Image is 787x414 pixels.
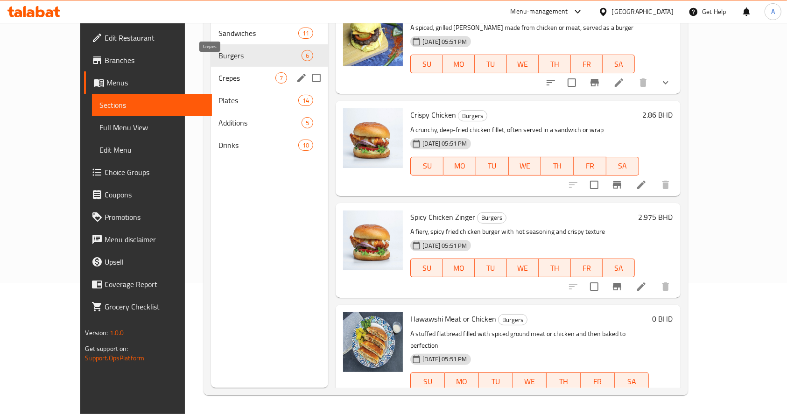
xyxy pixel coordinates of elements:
[419,37,471,46] span: [DATE] 05:51 PM
[511,57,535,71] span: WE
[540,71,562,94] button: sort-choices
[92,139,212,161] a: Edit Menu
[410,372,445,391] button: SU
[478,261,503,275] span: TU
[541,157,574,175] button: TH
[419,139,471,148] span: [DATE] 05:51 PM
[105,55,204,66] span: Branches
[476,157,509,175] button: TU
[511,6,568,17] div: Menu-management
[636,179,647,190] a: Edit menu item
[498,314,527,325] div: Burgers
[84,251,212,273] a: Upsell
[84,161,212,183] a: Choice Groups
[606,157,639,175] button: SA
[84,49,212,71] a: Branches
[443,55,475,73] button: MO
[105,279,204,290] span: Coverage Report
[218,72,275,84] span: Crepes
[211,112,328,134] div: Additions5
[84,295,212,318] a: Grocery Checklist
[480,159,505,173] span: TU
[483,375,509,388] span: TU
[302,51,313,60] span: 6
[443,157,476,175] button: MO
[84,273,212,295] a: Coverage Report
[105,211,204,223] span: Promotions
[571,55,603,73] button: FR
[654,275,677,298] button: delete
[92,116,212,139] a: Full Menu View
[547,372,581,391] button: TH
[575,261,599,275] span: FR
[105,32,204,43] span: Edit Restaurant
[571,259,603,277] button: FR
[610,159,635,173] span: SA
[447,159,472,173] span: MO
[613,77,625,88] a: Edit menu item
[542,261,567,275] span: TH
[615,372,649,391] button: SA
[84,71,212,94] a: Menus
[575,57,599,71] span: FR
[458,110,487,121] div: Burgers
[302,119,313,127] span: 5
[511,261,535,275] span: WE
[475,55,506,73] button: TU
[105,167,204,178] span: Choice Groups
[410,124,639,136] p: A crunchy, deep-fried chicken fillet, often served in a sandwich or wrap
[218,50,302,61] span: Burgers
[415,261,439,275] span: SU
[479,372,513,391] button: TU
[299,29,313,38] span: 11
[410,210,475,224] span: Spicy Chicken Zinger
[110,327,124,339] span: 1.0.0
[606,275,628,298] button: Branch-specific-item
[410,259,443,277] button: SU
[302,50,313,61] div: items
[653,312,673,325] h6: 0 BHD
[84,183,212,206] a: Coupons
[771,7,775,17] span: A
[419,355,471,364] span: [DATE] 05:51 PM
[343,312,403,372] img: Hawawshi Meat or Chicken
[603,259,634,277] button: SA
[105,301,204,312] span: Grocery Checklist
[105,256,204,267] span: Upsell
[92,94,212,116] a: Sections
[211,22,328,44] div: Sandwiches11
[636,281,647,292] a: Edit menu item
[449,375,475,388] span: MO
[643,108,673,121] h6: 2.86 BHD
[612,7,674,17] div: [GEOGRAPHIC_DATA]
[84,27,212,49] a: Edit Restaurant
[302,117,313,128] div: items
[105,189,204,200] span: Coupons
[99,99,204,111] span: Sections
[218,117,302,128] span: Additions
[654,174,677,196] button: delete
[419,241,471,250] span: [DATE] 05:51 PM
[218,28,298,39] div: Sandwiches
[410,22,634,34] p: A spiced, grilled [PERSON_NAME] made from chicken or meat, served as a burger
[447,57,471,71] span: MO
[606,57,631,71] span: SA
[475,259,506,277] button: TU
[343,108,403,168] img: Crispy Chicken
[584,277,604,296] span: Select to update
[539,259,570,277] button: TH
[85,327,108,339] span: Version:
[211,134,328,156] div: Drinks10
[211,67,328,89] div: Crepes7edit
[218,140,298,151] span: Drinks
[584,375,611,388] span: FR
[478,57,503,71] span: TU
[99,144,204,155] span: Edit Menu
[211,44,328,67] div: Burgers6
[218,95,298,106] span: Plates
[517,375,543,388] span: WE
[654,71,677,94] button: show more
[606,174,628,196] button: Branch-specific-item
